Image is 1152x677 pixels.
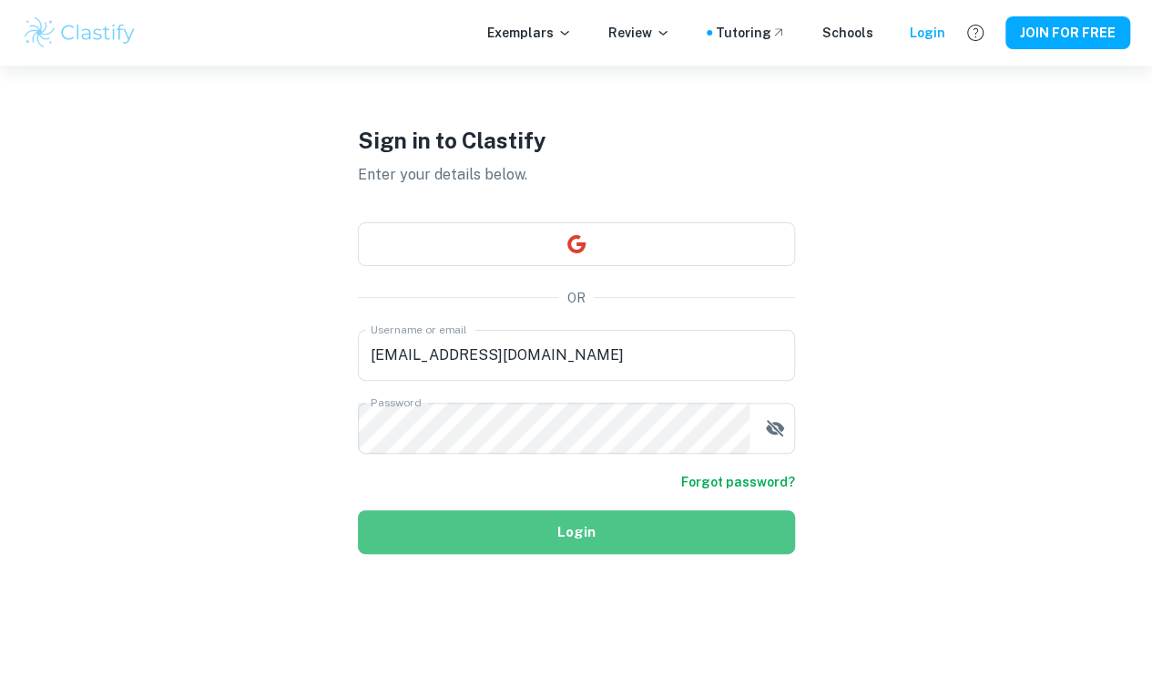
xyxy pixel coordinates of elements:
[960,17,991,48] button: Help and Feedback
[910,23,945,43] a: Login
[716,23,786,43] a: Tutoring
[487,23,572,43] p: Exemplars
[567,288,586,308] p: OR
[22,15,138,51] img: Clastify logo
[371,322,467,337] label: Username or email
[371,395,421,410] label: Password
[681,472,795,492] a: Forgot password?
[822,23,873,43] a: Schools
[358,164,795,186] p: Enter your details below.
[358,124,795,157] h1: Sign in to Clastify
[1005,16,1130,49] button: JOIN FOR FREE
[608,23,670,43] p: Review
[358,510,795,554] button: Login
